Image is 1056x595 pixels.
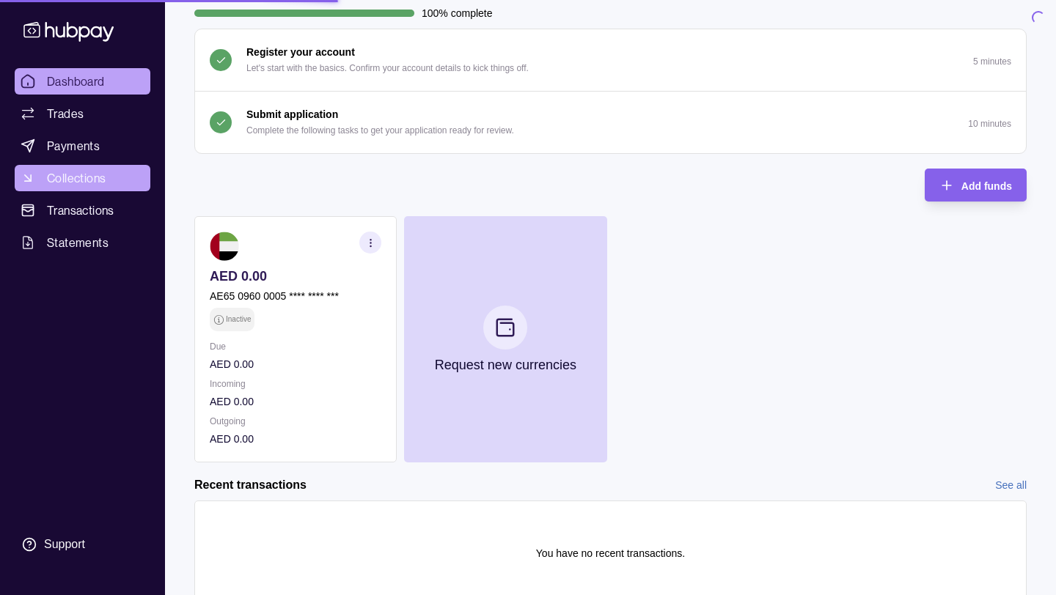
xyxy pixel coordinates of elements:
[422,5,493,21] p: 100% complete
[536,545,685,561] p: You have no recent transactions.
[15,197,150,223] a: Transactions
[210,232,239,261] img: ae
[404,216,606,462] button: Request new currencies
[47,73,105,90] span: Dashboard
[995,477,1027,493] a: See all
[210,376,381,392] p: Incoming
[246,44,355,60] p: Register your account
[210,413,381,429] p: Outgoing
[210,393,381,410] p: AED 0.00
[210,268,381,284] p: AED 0.00
[47,169,106,187] span: Collections
[15,133,150,159] a: Payments
[968,119,1011,129] p: 10 minutes
[210,356,381,372] p: AED 0.00
[246,60,529,76] p: Let's start with the basics. Confirm your account details to kick things off.
[973,56,1011,67] p: 5 minutes
[435,357,576,373] p: Request new currencies
[15,165,150,191] a: Collections
[195,92,1026,153] button: Submit application Complete the following tasks to get your application ready for review.10 minutes
[15,68,150,95] a: Dashboard
[195,29,1026,91] button: Register your account Let's start with the basics. Confirm your account details to kick things of...
[210,339,381,355] p: Due
[226,311,251,328] p: Inactive
[47,234,109,251] span: Statements
[925,169,1027,202] button: Add funds
[15,100,150,127] a: Trades
[246,122,514,138] p: Complete the following tasks to get your application ready for review.
[210,431,381,447] p: AED 0.00
[47,105,84,122] span: Trades
[15,229,150,256] a: Statements
[47,137,100,155] span: Payments
[47,202,114,219] span: Transactions
[961,180,1012,192] span: Add funds
[194,477,307,493] h2: Recent transactions
[44,536,85,552] div: Support
[246,106,338,122] p: Submit application
[15,529,150,560] a: Support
